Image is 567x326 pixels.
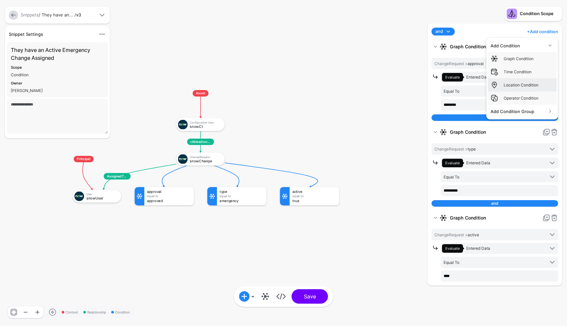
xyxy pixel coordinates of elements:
[11,88,43,93] app-identifier: [PERSON_NAME]
[445,246,460,251] span: Evaluate
[445,75,460,80] span: Evaluate
[190,159,221,163] div: snowChange
[434,147,476,151] span: type
[520,11,554,17] div: Condition Scope
[178,120,188,129] img: svg+xml;base64,PHN2ZyB3aWR0aD0iNjQiIGhlaWdodD0iNjQiIHZpZXdCb3g9IjAgMCA2NCA2NCIgZmlsbD0ibm9uZSIgeG...
[21,12,39,17] a: Snippets
[147,195,191,198] div: Equal To
[431,114,558,121] div: and
[193,90,208,97] span: Asset
[19,12,97,18] div: / They have an... /
[190,155,221,158] div: ChangeRequest
[504,56,554,62] div: Graph Condition
[83,310,106,315] span: Relationship
[220,199,263,203] div: emergency
[434,232,468,237] span: ChangeRequest >
[220,195,263,198] div: Equal To
[220,190,263,194] div: type
[292,195,336,198] div: Equal To
[147,199,191,203] div: approved
[444,175,459,179] span: Equal To
[178,154,188,164] img: svg+xml;base64,PHN2ZyB3aWR0aD0iNjQiIGhlaWdodD0iNjQiIHZpZXdCb3g9IjAgMCA2NCA2NCIgZmlsbD0ibm9uZSIgeG...
[466,160,490,165] span: Entered Data
[491,108,546,115] div: Add Condition Group
[504,82,554,88] div: Location Condition
[11,81,22,85] strong: Owner
[450,41,540,53] strong: Graph Condition
[444,89,459,94] span: Equal To
[491,42,546,49] div: Add Condition
[190,121,221,124] div: Configuration Item
[450,126,540,138] strong: Graph Condition
[466,75,490,80] span: Entered Data
[6,31,95,37] div: Snippet Settings
[445,161,460,165] span: Evaluate
[527,26,558,37] a: Add condition
[11,72,104,78] div: Condition
[76,12,81,17] strong: v3
[11,46,104,62] h3: They have an Active Emergency Change Assigned
[434,61,468,66] span: ChangeRequest >
[431,200,558,207] div: and
[434,61,484,66] span: approval
[435,28,443,35] span: and
[292,199,336,203] div: true
[450,212,540,224] strong: Graph Condition
[292,289,328,304] button: Save
[504,95,554,101] div: Operator Condition
[111,310,130,315] span: Condition
[527,29,530,34] span: +
[504,69,554,75] div: Time Condition
[466,246,490,251] span: Entered Data
[190,125,221,128] div: snowCI
[434,147,468,151] span: ChangeRequest >
[147,190,191,194] div: approval
[444,260,459,265] span: Equal To
[62,310,78,315] span: Context
[11,65,22,70] strong: Scope
[292,190,336,194] div: active
[187,139,214,145] span: cilinkedtochange
[434,232,479,237] span: active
